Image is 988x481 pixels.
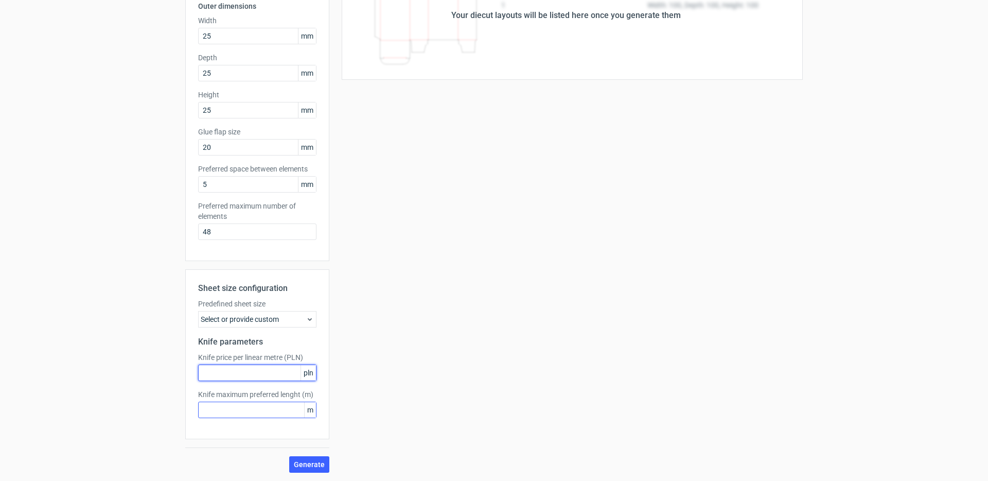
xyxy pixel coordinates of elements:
[298,28,316,44] span: mm
[198,53,316,63] label: Depth
[198,282,316,295] h2: Sheet size configuration
[298,102,316,118] span: mm
[198,389,316,400] label: Knife maximum preferred lenght (m)
[198,164,316,174] label: Preferred space between elements
[451,9,681,22] div: Your diecut layouts will be listed here once you generate them
[304,402,316,418] span: m
[301,365,316,381] span: pln
[298,177,316,192] span: mm
[298,140,316,155] span: mm
[298,65,316,81] span: mm
[198,299,316,309] label: Predefined sheet size
[198,201,316,221] label: Preferred maximum number of elements
[198,127,316,137] label: Glue flap size
[198,15,316,26] label: Width
[198,352,316,363] label: Knife price per linear metre (PLN)
[198,311,316,328] div: Select or provide custom
[294,461,325,468] span: Generate
[198,336,316,348] h2: Knife parameters
[289,456,329,473] button: Generate
[198,90,316,100] label: Height
[198,1,316,11] h3: Outer dimensions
